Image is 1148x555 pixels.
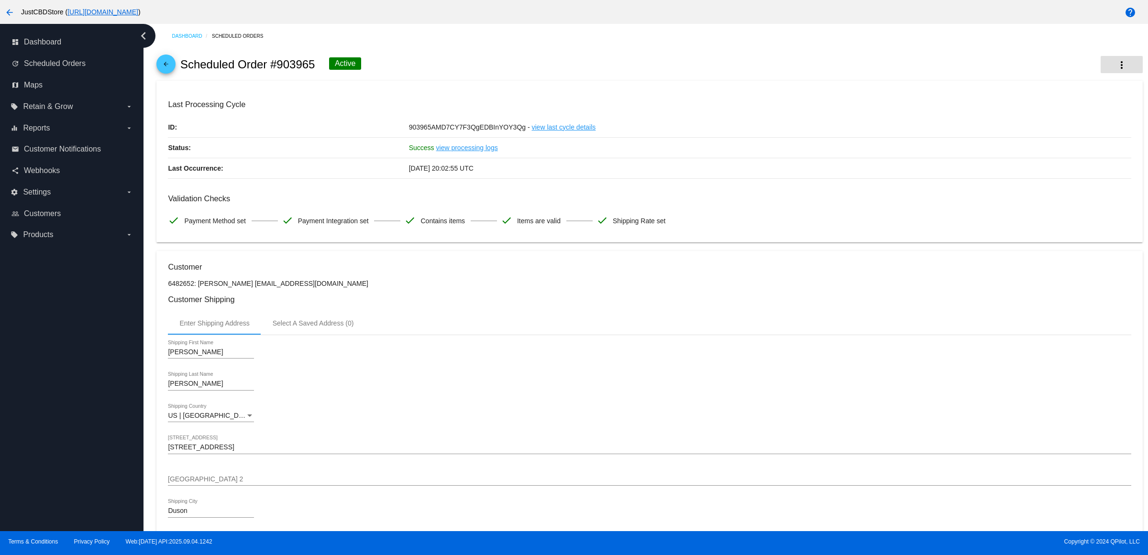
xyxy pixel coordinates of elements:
p: Status: [168,138,408,158]
h3: Last Processing Cycle [168,100,1131,109]
a: Scheduled Orders [212,29,272,44]
mat-icon: check [404,215,416,226]
a: Terms & Conditions [8,538,58,545]
i: people_outline [11,210,19,218]
mat-icon: arrow_back [4,7,15,18]
a: view processing logs [436,138,498,158]
span: US | [GEOGRAPHIC_DATA] [168,412,253,419]
i: arrow_drop_down [125,231,133,239]
span: Retain & Grow [23,102,73,111]
a: email Customer Notifications [11,141,133,157]
a: Web:[DATE] API:2025.09.04.1242 [126,538,212,545]
div: Active [329,57,362,70]
i: share [11,167,19,174]
a: share Webhooks [11,163,133,178]
i: update [11,60,19,67]
span: Customers [24,209,61,218]
i: arrow_drop_down [125,124,133,132]
a: Dashboard [172,29,212,44]
mat-icon: check [168,215,179,226]
p: Last Occurrence: [168,158,408,178]
span: Dashboard [24,38,61,46]
i: email [11,145,19,153]
input: Shipping Street 1 [168,444,1131,451]
i: arrow_drop_down [125,103,133,110]
i: arrow_drop_down [125,188,133,196]
div: Enter Shipping Address [179,319,249,327]
span: Reports [23,124,50,132]
span: 903965AMD7CY7F3QgEDBInYOY3Qg - [409,123,530,131]
span: JustCBDStore ( ) [21,8,141,16]
mat-icon: check [596,215,608,226]
mat-icon: more_vert [1116,59,1127,71]
input: Shipping First Name [168,348,254,356]
span: Settings [23,188,51,196]
p: ID: [168,117,408,137]
mat-icon: help [1125,7,1136,18]
i: map [11,81,19,89]
i: local_offer [11,231,18,239]
i: dashboard [11,38,19,46]
h3: Customer Shipping [168,295,1131,304]
a: dashboard Dashboard [11,34,133,50]
mat-select: Shipping Country [168,412,254,420]
span: Maps [24,81,43,89]
div: Select A Saved Address (0) [273,319,354,327]
mat-icon: check [501,215,512,226]
i: settings [11,188,18,196]
span: Scheduled Orders [24,59,86,68]
input: Shipping City [168,507,254,515]
span: Products [23,230,53,239]
input: Shipping Street 2 [168,476,1131,483]
input: Shipping Last Name [168,380,254,388]
i: equalizer [11,124,18,132]
a: Privacy Policy [74,538,110,545]
mat-icon: arrow_back [160,61,172,72]
i: local_offer [11,103,18,110]
span: [DATE] 20:02:55 UTC [409,164,474,172]
span: Shipping Rate set [613,211,666,231]
a: people_outline Customers [11,206,133,221]
span: Items are valid [517,211,561,231]
a: view last cycle details [532,117,596,137]
span: Customer Notifications [24,145,101,153]
span: Webhooks [24,166,60,175]
span: Copyright © 2024 QPilot, LLC [582,538,1140,545]
h2: Scheduled Order #903965 [180,58,315,71]
a: update Scheduled Orders [11,56,133,71]
h3: Validation Checks [168,194,1131,203]
a: map Maps [11,77,133,93]
mat-icon: check [282,215,293,226]
h3: Customer [168,262,1131,272]
a: [URL][DOMAIN_NAME] [67,8,138,16]
span: Payment Method set [184,211,245,231]
span: Payment Integration set [298,211,369,231]
p: 6482652: [PERSON_NAME] [EMAIL_ADDRESS][DOMAIN_NAME] [168,280,1131,287]
i: chevron_left [136,28,151,44]
span: Success [409,144,434,152]
span: Contains items [420,211,465,231]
